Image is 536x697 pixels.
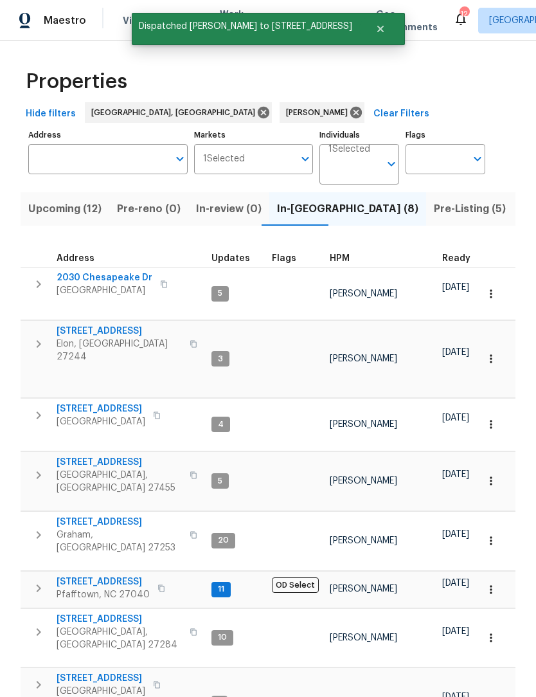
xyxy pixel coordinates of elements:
[442,348,469,357] span: [DATE]
[57,338,182,363] span: Elon, [GEOGRAPHIC_DATA] 27244
[196,200,262,218] span: In-review (0)
[57,672,145,685] span: [STREET_ADDRESS]
[203,154,245,165] span: 1 Selected
[330,289,397,298] span: [PERSON_NAME]
[57,613,182,626] span: [STREET_ADDRESS]
[211,254,250,263] span: Updates
[57,325,182,338] span: [STREET_ADDRESS]
[123,14,149,27] span: Visits
[376,8,438,33] span: Geo Assignments
[382,155,400,173] button: Open
[368,102,434,126] button: Clear Filters
[296,150,314,168] button: Open
[213,476,228,487] span: 5
[220,8,253,33] span: Work Orders
[57,456,182,469] span: [STREET_ADDRESS]
[194,131,314,139] label: Markets
[57,271,152,284] span: 2030 Chesapeake Dr
[213,632,232,643] span: 10
[171,150,189,168] button: Open
[442,627,469,636] span: [DATE]
[28,131,188,139] label: Address
[57,403,145,415] span: [STREET_ADDRESS]
[406,131,485,139] label: Flags
[328,144,370,155] span: 1 Selected
[442,254,470,263] span: Ready
[213,584,229,595] span: 11
[57,415,145,428] span: [GEOGRAPHIC_DATA]
[460,8,469,21] div: 12
[85,102,272,123] div: [GEOGRAPHIC_DATA], [GEOGRAPHIC_DATA]
[213,419,229,430] span: 4
[330,633,397,642] span: [PERSON_NAME]
[57,575,150,588] span: [STREET_ADDRESS]
[442,283,469,292] span: [DATE]
[57,516,182,529] span: [STREET_ADDRESS]
[277,200,418,218] span: In-[GEOGRAPHIC_DATA] (8)
[330,536,397,545] span: [PERSON_NAME]
[359,16,402,42] button: Close
[330,584,397,593] span: [PERSON_NAME]
[44,14,86,27] span: Maestro
[57,469,182,494] span: [GEOGRAPHIC_DATA], [GEOGRAPHIC_DATA] 27455
[57,588,150,601] span: Pfafftown, NC 27040
[442,254,482,263] div: Earliest renovation start date (first business day after COE or Checkout)
[117,200,181,218] span: Pre-reno (0)
[319,131,399,139] label: Individuals
[330,354,397,363] span: [PERSON_NAME]
[330,476,397,485] span: [PERSON_NAME]
[442,530,469,539] span: [DATE]
[91,106,260,119] span: [GEOGRAPHIC_DATA], [GEOGRAPHIC_DATA]
[272,577,319,593] span: OD Select
[330,254,350,263] span: HPM
[442,470,469,479] span: [DATE]
[57,626,182,651] span: [GEOGRAPHIC_DATA], [GEOGRAPHIC_DATA] 27284
[28,200,102,218] span: Upcoming (12)
[469,150,487,168] button: Open
[132,13,359,40] span: Dispatched [PERSON_NAME] to [STREET_ADDRESS]
[330,420,397,429] span: [PERSON_NAME]
[272,254,296,263] span: Flags
[213,535,234,546] span: 20
[442,579,469,588] span: [DATE]
[373,106,429,122] span: Clear Filters
[57,254,94,263] span: Address
[57,284,152,297] span: [GEOGRAPHIC_DATA]
[286,106,353,119] span: [PERSON_NAME]
[442,413,469,422] span: [DATE]
[213,288,228,299] span: 5
[26,106,76,122] span: Hide filters
[21,102,81,126] button: Hide filters
[434,200,506,218] span: Pre-Listing (5)
[213,354,228,365] span: 3
[26,75,127,88] span: Properties
[280,102,364,123] div: [PERSON_NAME]
[57,529,182,554] span: Graham, [GEOGRAPHIC_DATA] 27253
